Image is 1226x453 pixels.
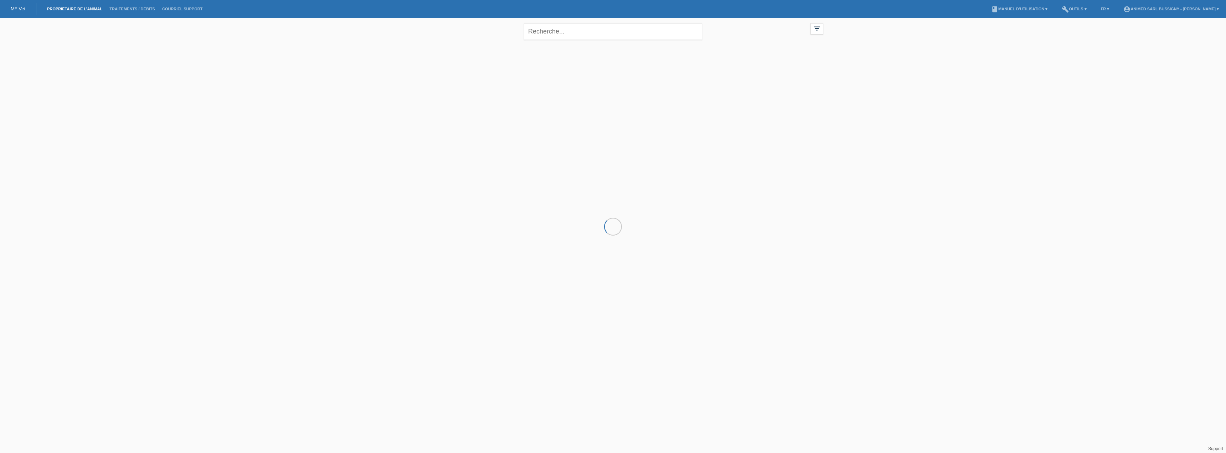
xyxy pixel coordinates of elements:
[43,7,106,11] a: Propriétaire de l’animal
[1097,7,1113,11] a: FR ▾
[11,6,25,11] a: MF Vet
[1208,446,1223,451] a: Support
[1123,6,1130,13] i: account_circle
[524,23,702,40] input: Recherche...
[106,7,159,11] a: Traitements / débits
[813,25,821,32] i: filter_list
[159,7,206,11] a: Courriel Support
[991,6,998,13] i: book
[1058,7,1090,11] a: buildOutils ▾
[1120,7,1222,11] a: account_circleANIMED Sàrl Bussigny - [PERSON_NAME] ▾
[1062,6,1069,13] i: build
[988,7,1051,11] a: bookManuel d’utilisation ▾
